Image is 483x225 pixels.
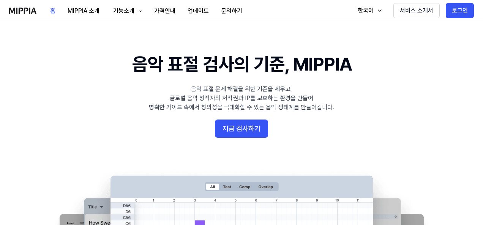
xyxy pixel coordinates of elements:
button: 지금 검사하기 [215,120,268,138]
button: 한국어 [350,3,387,18]
div: 음악 표절 문제 해결을 위한 기준을 세우고, 글로벌 음악 창작자의 저작권과 IP를 보호하는 환경을 만들어 명확한 가이드 속에서 창의성을 극대화할 수 있는 음악 생태계를 만들어... [149,85,334,112]
button: 로그인 [446,3,474,18]
div: 기능소개 [112,6,136,16]
button: MIPPIA 소개 [62,3,106,19]
button: 서비스 소개서 [393,3,440,18]
div: 한국어 [356,6,375,15]
a: 업데이트 [182,0,215,21]
button: 업데이트 [182,3,215,19]
img: logo [9,8,36,14]
button: 홈 [44,3,62,19]
button: 문의하기 [215,3,248,19]
a: 홈 [44,0,62,21]
h1: 음악 표절 검사의 기준, MIPPIA [132,52,351,77]
button: 가격안내 [148,3,182,19]
button: 기능소개 [106,3,148,19]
